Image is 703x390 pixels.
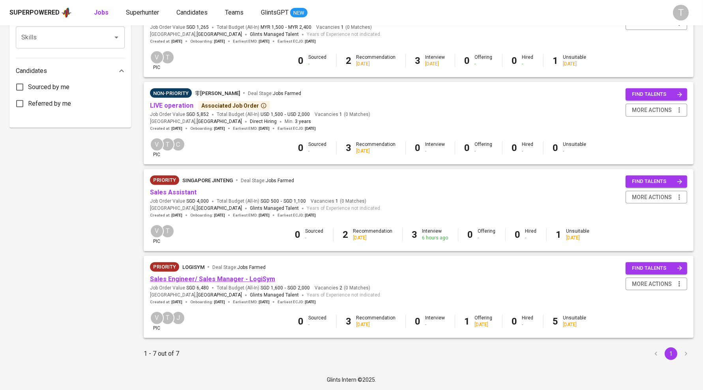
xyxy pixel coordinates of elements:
[171,138,185,151] div: C
[553,142,559,153] b: 0
[150,31,242,39] span: [GEOGRAPHIC_DATA] ,
[150,39,182,44] span: Created at :
[285,285,286,291] span: -
[144,349,179,358] p: 1 - 7 out of 7
[281,198,282,205] span: -
[566,228,590,241] div: Unsuitable
[150,102,193,109] a: LIVE operation
[266,178,294,183] span: Jobs Farmed
[214,126,225,131] span: [DATE]
[150,285,209,291] span: Job Order Value
[563,148,587,155] div: -
[295,229,301,240] b: 0
[426,148,445,155] div: -
[478,228,496,241] div: Offering
[233,39,270,44] span: Earliest EMD :
[277,299,316,305] span: Earliest ECJD :
[632,105,672,115] span: more actions
[287,285,310,291] span: SGD 2,000
[563,61,587,67] div: [DATE]
[346,316,352,327] b: 3
[150,90,192,97] span: Non-Priority
[237,265,266,270] span: Jobs Farmed
[250,205,299,211] span: Glints Managed Talent
[150,262,179,272] div: New Job received from Demand Team
[16,63,125,79] div: Candidates
[298,142,304,153] b: 0
[632,192,672,202] span: more actions
[186,111,209,118] span: SGD 5,852
[273,91,301,96] span: Jobs Farmed
[259,39,270,44] span: [DATE]
[150,50,164,64] div: V
[626,175,687,188] button: find talents
[214,39,225,44] span: [DATE]
[277,39,316,44] span: Earliest ECJD :
[315,111,370,118] span: Vacancies ( 0 Matches )
[475,321,493,328] div: [DATE]
[233,299,270,305] span: Earliest EMD :
[214,299,225,305] span: [DATE]
[201,102,267,110] div: Associated Job Order
[563,315,587,328] div: Unsuitable
[306,235,324,241] div: -
[478,235,496,241] div: -
[515,229,521,240] b: 0
[182,264,204,270] span: LogiSYM
[111,32,122,43] button: Open
[525,235,537,241] div: -
[673,5,689,21] div: T
[171,299,182,305] span: [DATE]
[356,148,396,155] div: [DATE]
[309,61,327,67] div: -
[150,224,164,238] div: V
[150,291,242,299] span: [GEOGRAPHIC_DATA] ,
[233,126,270,131] span: Earliest EMD :
[217,24,311,31] span: Total Budget (All-In)
[632,264,682,273] span: find talents
[305,126,316,131] span: [DATE]
[150,175,179,185] div: New Job received from Demand Team
[190,126,225,131] span: Onboarding :
[150,50,164,71] div: pic
[475,61,493,67] div: -
[522,54,534,67] div: Hired
[259,126,270,131] span: [DATE]
[186,24,209,31] span: SGD 1,265
[553,316,559,327] b: 5
[475,141,493,155] div: Offering
[522,148,534,155] div: -
[287,111,310,118] span: USD 2,000
[522,61,534,67] div: -
[150,138,164,151] div: V
[632,90,682,99] span: find talents
[161,311,174,325] div: T
[150,118,242,126] span: [GEOGRAPHIC_DATA] ,
[556,229,562,240] b: 1
[356,315,396,328] div: Recommendation
[334,198,338,205] span: 1
[186,285,209,291] span: SGD 6,480
[309,54,327,67] div: Sourced
[632,177,682,186] span: find talents
[150,224,164,245] div: pic
[465,316,470,327] b: 1
[126,9,159,16] span: Superhunter
[150,138,164,158] div: pic
[217,111,310,118] span: Total Budget (All-In)
[150,299,182,305] span: Created at :
[468,229,473,240] b: 0
[9,7,72,19] a: Superpoweredapp logo
[150,126,182,131] span: Created at :
[295,119,311,124] span: 3 years
[259,213,270,218] span: [DATE]
[525,228,537,241] div: Hired
[626,191,687,204] button: more actions
[356,141,396,155] div: Recommendation
[426,141,445,155] div: Interview
[415,55,421,66] b: 3
[307,291,381,299] span: Years of Experience not indicated.
[176,9,208,16] span: Candidates
[353,228,393,241] div: Recommendation
[522,141,534,155] div: Hired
